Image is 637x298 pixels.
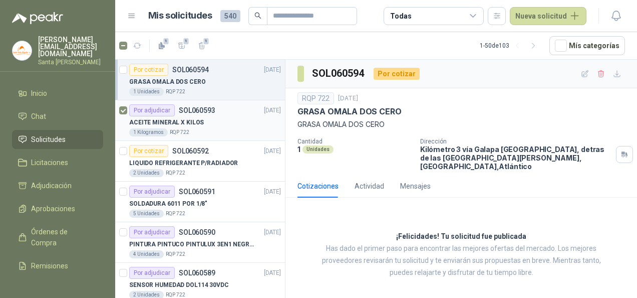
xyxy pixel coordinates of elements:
[129,118,204,127] p: ACEITE MINERAL X KILOS
[166,250,185,258] p: RQP 722
[31,203,75,214] span: Aprobaciones
[355,181,384,192] div: Actividad
[115,182,285,222] a: Por adjudicarSOL060591[DATE] SOLDADURA 6011 POR 1/8"5 UnidadesRQP 722
[179,229,215,236] p: SOL060590
[480,38,541,54] div: 1 - 50 de 103
[129,104,175,116] div: Por adjudicar
[12,130,103,149] a: Solicitudes
[129,199,207,209] p: SOLDADURA 6011 POR 1/8"
[220,10,240,22] span: 540
[420,138,612,145] p: Dirección
[129,226,175,238] div: Por adjudicar
[179,188,215,195] p: SOL060591
[115,141,285,182] a: Por cotizarSOL060592[DATE] LIQUIDO REFRIGERANTE P/RADIADOR2 UnidadesRQP 722
[166,169,185,177] p: RQP 722
[129,240,254,249] p: PINTURA PINTUCO PINTULUX 3EN1 NEGRO X G
[129,128,168,136] div: 1 Kilogramos
[115,60,285,100] a: Por cotizarSOL060594[DATE] GRASA OMALA DOS CERO1 UnidadesRQP 722
[31,180,72,191] span: Adjudicación
[12,222,103,252] a: Órdenes de Compra
[264,106,281,115] p: [DATE]
[264,65,281,75] p: [DATE]
[179,269,215,276] p: SOL060589
[172,147,209,155] p: SOL060592
[254,12,261,19] span: search
[115,100,285,141] a: Por adjudicarSOL060593[DATE] ACEITE MINERAL X KILOS1 KilogramosRQP 722
[172,66,209,73] p: SOL060594
[170,128,189,136] p: RQP 722
[31,226,94,248] span: Órdenes de Compra
[148,9,212,23] h1: Mis solicitudes
[115,222,285,263] a: Por adjudicarSOL060590[DATE] PINTURA PINTUCO PINTULUX 3EN1 NEGRO X G4 UnidadesRQP 722
[166,210,185,218] p: RQP 722
[338,94,358,103] p: [DATE]
[129,88,164,96] div: 1 Unidades
[390,11,411,22] div: Todas
[129,64,168,76] div: Por cotizar
[12,107,103,126] a: Chat
[12,199,103,218] a: Aprobaciones
[297,145,300,154] p: 1
[12,12,63,24] img: Logo peakr
[264,187,281,197] p: [DATE]
[154,38,170,54] button: 1
[420,145,612,171] p: Kilómetro 3 vía Galapa [GEOGRAPHIC_DATA], detras de las [GEOGRAPHIC_DATA][PERSON_NAME], [GEOGRAPH...
[297,106,401,117] p: GRASA OMALA DOS CERO
[297,92,334,104] div: RQP 722
[31,260,68,271] span: Remisiones
[297,119,625,130] p: GRASA OMALA DOS CERO
[166,88,185,96] p: RQP 722
[38,36,103,57] p: [PERSON_NAME] [EMAIL_ADDRESS][DOMAIN_NAME]
[264,228,281,237] p: [DATE]
[194,38,210,54] button: 1
[129,145,168,157] div: Por cotizar
[129,210,164,218] div: 5 Unidades
[174,38,190,54] button: 1
[129,250,164,258] div: 4 Unidades
[297,138,412,145] p: Cantidad
[129,169,164,177] div: 2 Unidades
[31,157,68,168] span: Licitaciones
[129,280,229,290] p: SENSOR HUMEDAD DOL114 30VDC
[400,181,431,192] div: Mensajes
[302,145,334,154] div: Unidades
[549,36,625,55] button: Mís categorías
[12,256,103,275] a: Remisiones
[183,37,190,45] span: 1
[129,159,238,168] p: LIQUIDO REFRIGERANTE P/RADIADOR
[129,186,175,198] div: Por adjudicar
[264,146,281,156] p: [DATE]
[163,37,170,45] span: 1
[31,134,66,145] span: Solicitudes
[179,107,215,114] p: SOL060593
[396,231,526,243] h3: ¡Felicidades! Tu solicitud fue publicada
[203,37,210,45] span: 1
[31,88,47,99] span: Inicio
[129,267,175,279] div: Por adjudicar
[510,7,586,25] button: Nueva solicitud
[312,66,366,81] h3: SOL060594
[264,268,281,278] p: [DATE]
[12,153,103,172] a: Licitaciones
[12,84,103,103] a: Inicio
[129,77,206,87] p: GRASA OMALA DOS CERO
[38,59,103,65] p: Santa [PERSON_NAME]
[13,41,32,60] img: Company Logo
[297,181,339,192] div: Cotizaciones
[374,68,420,80] div: Por cotizar
[31,111,46,122] span: Chat
[310,243,612,279] p: Has dado el primer paso para encontrar las mejores ofertas del mercado. Los mejores proveedores r...
[12,176,103,195] a: Adjudicación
